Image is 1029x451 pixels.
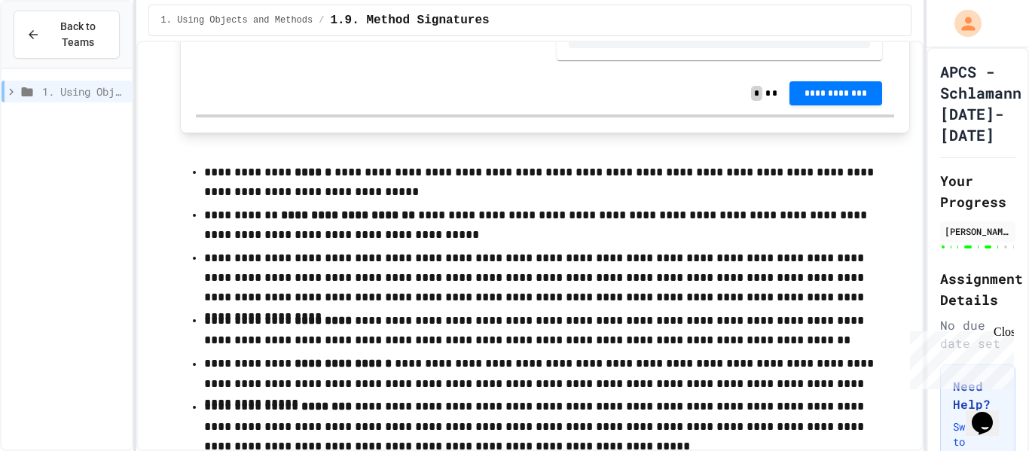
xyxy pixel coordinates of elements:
[940,170,1015,212] h2: Your Progress
[940,316,1015,352] div: No due date set
[42,84,126,99] span: 1. Using Objects and Methods
[953,377,1003,413] h3: Need Help?
[940,61,1021,145] h1: APCS - Schlamann [DATE]-[DATE]
[319,14,324,26] span: /
[49,19,107,50] span: Back to Teams
[904,325,1014,389] iframe: chat widget
[330,11,489,29] span: 1.9. Method Signatures
[940,268,1015,310] h2: Assignment Details
[6,6,104,96] div: Chat with us now!Close
[966,391,1014,436] iframe: chat widget
[939,6,985,41] div: My Account
[14,11,120,59] button: Back to Teams
[945,224,1011,238] div: [PERSON_NAME]
[161,14,313,26] span: 1. Using Objects and Methods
